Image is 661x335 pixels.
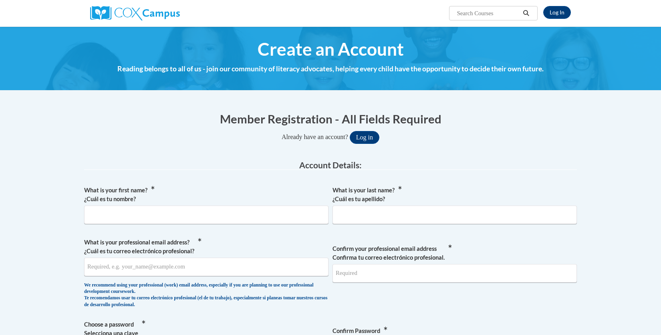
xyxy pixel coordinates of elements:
[84,186,328,204] label: What is your first name? ¿Cuál es tu nombre?
[333,264,577,283] input: Required
[333,244,577,262] label: Confirm your professional email address Confirma tu correo electrónico profesional.
[84,238,328,256] label: What is your professional email address? ¿Cuál es tu correo electrónico profesional?
[299,160,362,170] span: Account Details:
[333,206,577,224] input: Metadata input
[258,38,404,60] span: Create an Account
[84,258,328,276] input: Metadata input
[84,206,328,224] input: Metadata input
[520,8,532,18] button: Search
[350,131,379,144] button: Log in
[523,10,530,16] i: 
[543,6,571,19] a: Log In
[282,133,348,140] span: Already have an account?
[456,8,520,18] input: Search Courses
[90,6,180,20] img: Cox Campus
[84,282,328,309] div: We recommend using your professional (work) email address, especially if you are planning to use ...
[84,111,577,127] h1: Member Registration - All Fields Required
[333,186,577,204] label: What is your last name? ¿Cuál es tu apellido?
[84,64,577,74] h4: Reading belongs to all of us - join our community of literacy advocates, helping every child have...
